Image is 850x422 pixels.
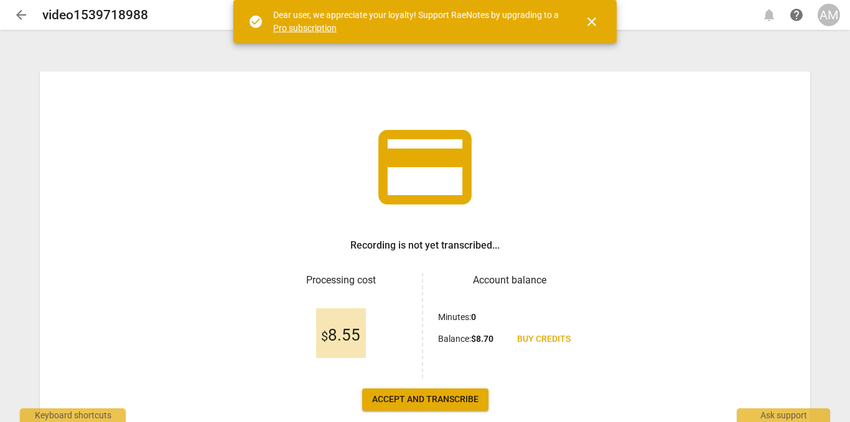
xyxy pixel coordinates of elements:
button: AM [818,4,840,26]
div: Ask support [737,408,830,422]
span: $ [321,329,328,344]
button: Accept and transcribe [362,388,488,411]
h3: Recording is not yet transcribed... [350,238,500,253]
h3: Processing cost [269,273,412,288]
div: Keyboard shortcuts [20,408,126,422]
span: Accept and transcribe [372,393,479,406]
span: check_circle [248,14,263,29]
b: 0 [471,312,476,322]
span: 8.55 [321,326,360,345]
p: Minutes : [438,311,476,324]
div: Dear user, we appreciate your loyalty! Support RaeNotes by upgrading to a [273,9,562,34]
span: help [789,7,804,22]
span: Buy credits [517,333,571,346]
span: credit_card [369,111,481,223]
a: Pro subscription [273,23,337,33]
p: Balance : [438,333,493,346]
span: close [584,14,599,29]
b: $ 8.70 [471,334,493,344]
a: Buy credits [507,328,581,351]
button: Close [577,7,607,37]
span: arrow_back [14,7,29,22]
h3: Account balance [438,273,581,288]
a: Help [785,4,808,26]
h2: video1539718988 [42,7,148,23]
